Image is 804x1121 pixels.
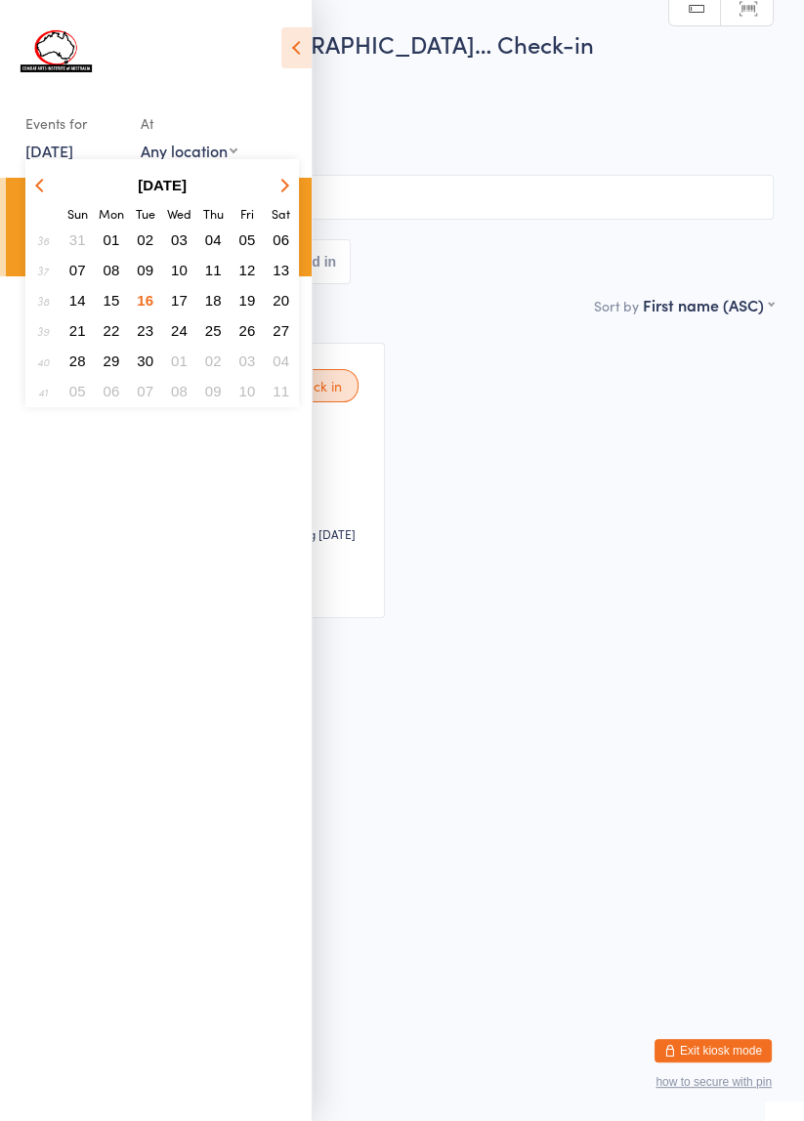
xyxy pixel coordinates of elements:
button: 04 [266,348,296,374]
span: 10 [171,262,188,278]
span: [DATE] 4:00pm [30,69,743,89]
h2: Kids Krav Maga ([DEMOGRAPHIC_DATA]… Check-in [30,27,774,60]
small: Friday [240,205,254,222]
span: 07 [69,262,86,278]
div: First name (ASC) [643,294,774,315]
button: 07 [130,378,160,404]
div: Any location [141,140,237,161]
span: 05 [239,231,256,248]
span: 28 [69,353,86,369]
strong: [DATE] [138,177,187,193]
div: Events for [25,107,121,140]
button: 01 [97,227,127,253]
span: 02 [205,353,222,369]
span: 08 [171,383,188,399]
button: 23 [130,317,160,344]
button: 03 [233,348,263,374]
button: 21 [63,317,93,344]
button: 16 [130,287,160,313]
button: 11 [266,378,296,404]
span: 10 [239,383,256,399]
button: 11 [198,257,229,283]
span: 15 [104,292,120,309]
span: Kids Self Defence [30,128,774,147]
span: 26 [239,322,256,339]
span: 04 [205,231,222,248]
button: 13 [266,257,296,283]
span: 09 [137,262,153,278]
button: 03 [164,227,194,253]
em: 41 [38,384,48,399]
small: Wednesday [167,205,191,222]
button: 05 [233,227,263,253]
span: 02 [137,231,153,248]
span: 31 [69,231,86,248]
button: 09 [198,378,229,404]
button: 15 [97,287,127,313]
button: 09 [130,257,160,283]
button: 06 [266,227,296,253]
img: Combat Arts Institute of Australia [20,15,93,88]
button: 07 [63,257,93,283]
em: 38 [37,293,49,309]
button: 31 [63,227,93,253]
span: 03 [239,353,256,369]
button: 01 [164,348,194,374]
span: 11 [205,262,222,278]
span: 20 [273,292,289,309]
button: 28 [63,348,93,374]
button: 30 [130,348,160,374]
span: 07 [137,383,153,399]
span: 05 [69,383,86,399]
label: Sort by [594,296,639,315]
button: 29 [97,348,127,374]
span: 17 [171,292,188,309]
button: 05 [63,378,93,404]
span: 01 [104,231,120,248]
span: 22 [104,322,120,339]
span: [GEOGRAPHIC_DATA] [30,108,743,128]
span: 04 [273,353,289,369]
span: 19 [239,292,256,309]
button: 27 [266,317,296,344]
span: 16 [137,292,153,309]
span: 25 [205,322,222,339]
span: 01 [171,353,188,369]
button: 14 [63,287,93,313]
em: 37 [37,263,49,278]
span: 27 [273,322,289,339]
span: 06 [104,383,120,399]
button: 10 [233,378,263,404]
button: 08 [97,257,127,283]
button: 06 [97,378,127,404]
span: [PERSON_NAME] [30,89,743,108]
small: Sunday [67,205,88,222]
span: 03 [171,231,188,248]
em: 39 [37,323,49,339]
button: 08 [164,378,194,404]
span: 12 [239,262,256,278]
div: At [141,107,237,140]
span: 06 [273,231,289,248]
button: 24 [164,317,194,344]
button: 18 [198,287,229,313]
em: 40 [37,353,49,369]
button: 22 [97,317,127,344]
em: 36 [37,232,49,248]
small: Saturday [272,205,290,222]
span: 08 [104,262,120,278]
span: 29 [104,353,120,369]
small: Tuesday [136,205,155,222]
span: 23 [137,322,153,339]
span: 14 [69,292,86,309]
input: Search [30,175,774,220]
button: 04 [198,227,229,253]
button: 02 [198,348,229,374]
button: Exit kiosk mode [655,1039,772,1062]
button: 02 [130,227,160,253]
button: 17 [164,287,194,313]
span: 30 [137,353,153,369]
button: 10 [164,257,194,283]
small: Monday [99,205,124,222]
button: 25 [198,317,229,344]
